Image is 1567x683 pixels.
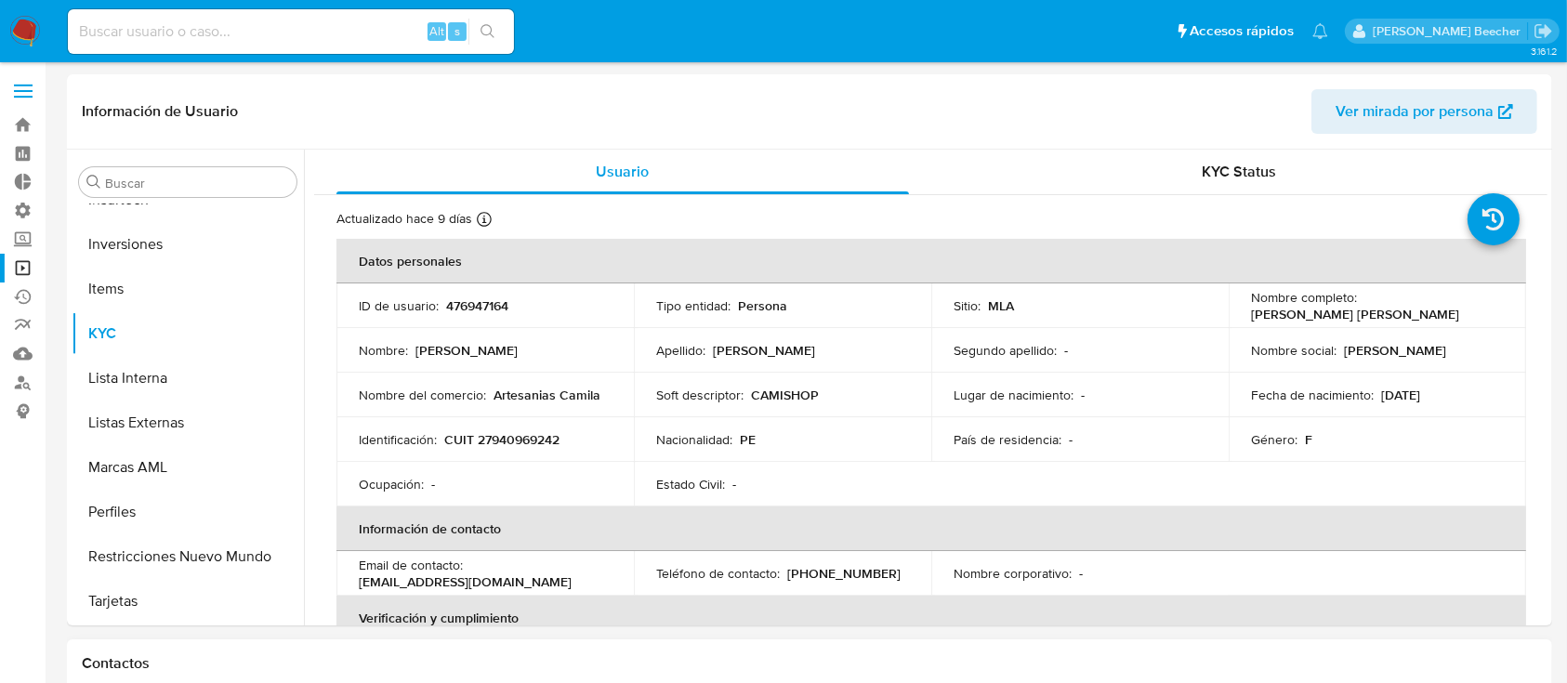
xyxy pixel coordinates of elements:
input: Buscar usuario o caso... [68,20,514,44]
button: Inversiones [72,222,304,267]
h1: Contactos [82,654,1537,673]
p: CAMISHOP [751,387,819,403]
p: Género : [1251,431,1297,448]
p: Soft descriptor : [656,387,744,403]
button: Lista Interna [72,356,304,401]
p: MLA [988,297,1014,314]
p: [PERSON_NAME] [713,342,815,359]
button: KYC [72,311,304,356]
p: Nombre corporativo : [954,565,1072,582]
p: Tipo entidad : [656,297,731,314]
p: [PERSON_NAME] [415,342,518,359]
p: [PERSON_NAME] [1344,342,1446,359]
button: Buscar [86,175,101,190]
p: Apellido : [656,342,705,359]
span: Accesos rápidos [1190,21,1294,41]
p: Nombre completo : [1251,289,1357,306]
p: Artesanias Camila [494,387,600,403]
p: CUIT 27940969242 [444,431,560,448]
span: KYC Status [1202,161,1276,182]
p: Persona [738,297,787,314]
p: Email de contacto : [359,557,463,573]
p: Sitio : [954,297,981,314]
p: Identificación : [359,431,437,448]
p: [EMAIL_ADDRESS][DOMAIN_NAME] [359,573,572,590]
th: Verificación y cumplimiento [336,596,1526,640]
button: search-icon [468,19,507,45]
p: Nombre social : [1251,342,1337,359]
p: Nombre : [359,342,408,359]
p: Segundo apellido : [954,342,1057,359]
span: s [454,22,460,40]
p: Teléfono de contacto : [656,565,780,582]
button: Listas Externas [72,401,304,445]
p: ID de usuario : [359,297,439,314]
a: Salir [1534,21,1553,41]
p: - [732,476,736,493]
h1: Información de Usuario [82,102,238,121]
p: [PERSON_NAME] [PERSON_NAME] [1251,306,1459,322]
span: Usuario [596,161,649,182]
button: Perfiles [72,490,304,534]
p: - [1064,342,1068,359]
p: País de residencia : [954,431,1061,448]
p: Lugar de nacimiento : [954,387,1073,403]
span: Ver mirada por persona [1336,89,1494,134]
a: Notificaciones [1312,23,1328,39]
p: Nacionalidad : [656,431,732,448]
button: Items [72,267,304,311]
button: Marcas AML [72,445,304,490]
th: Información de contacto [336,506,1526,551]
button: Tarjetas [72,579,304,624]
p: Ocupación : [359,476,424,493]
p: - [1081,387,1085,403]
p: Nombre del comercio : [359,387,486,403]
p: Estado Civil : [656,476,725,493]
p: - [1069,431,1073,448]
p: Fecha de nacimiento : [1251,387,1374,403]
p: PE [740,431,756,448]
input: Buscar [105,175,289,191]
p: [PHONE_NUMBER] [787,565,901,582]
button: Ver mirada por persona [1311,89,1537,134]
p: - [1079,565,1083,582]
button: Restricciones Nuevo Mundo [72,534,304,579]
p: camila.tresguerres@mercadolibre.com [1373,22,1527,40]
p: F [1305,431,1312,448]
p: - [431,476,435,493]
p: 476947164 [446,297,508,314]
span: Alt [429,22,444,40]
p: [DATE] [1381,387,1420,403]
p: Actualizado hace 9 días [336,210,472,228]
th: Datos personales [336,239,1526,283]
